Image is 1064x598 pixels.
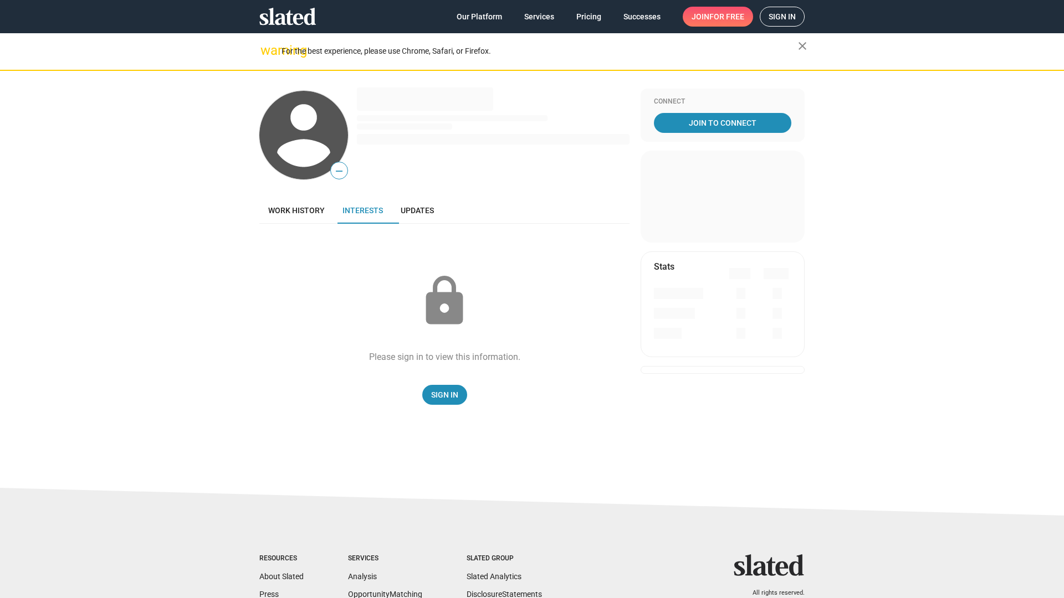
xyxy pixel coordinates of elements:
[422,385,467,405] a: Sign In
[457,7,502,27] span: Our Platform
[615,7,669,27] a: Successes
[576,7,601,27] span: Pricing
[259,197,334,224] a: Work history
[656,113,789,133] span: Join To Connect
[342,206,383,215] span: Interests
[467,554,542,563] div: Slated Group
[282,44,798,59] div: For the best experience, please use Chrome, Safari, or Firefox.
[623,7,661,27] span: Successes
[683,7,753,27] a: Joinfor free
[515,7,563,27] a: Services
[692,7,744,27] span: Join
[448,7,511,27] a: Our Platform
[760,7,805,27] a: Sign in
[654,113,791,133] a: Join To Connect
[417,274,472,329] mat-icon: lock
[796,39,809,53] mat-icon: close
[334,197,392,224] a: Interests
[467,572,521,581] a: Slated Analytics
[567,7,610,27] a: Pricing
[654,97,791,106] div: Connect
[348,572,377,581] a: Analysis
[524,7,554,27] span: Services
[259,554,304,563] div: Resources
[260,44,274,57] mat-icon: warning
[348,554,422,563] div: Services
[369,351,520,363] div: Please sign in to view this information.
[401,206,434,215] span: Updates
[431,385,458,405] span: Sign In
[709,7,744,27] span: for free
[392,197,443,224] a: Updates
[769,7,796,26] span: Sign in
[259,572,304,581] a: About Slated
[654,261,674,272] mat-card-title: Stats
[268,206,325,215] span: Work history
[331,164,347,178] span: —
